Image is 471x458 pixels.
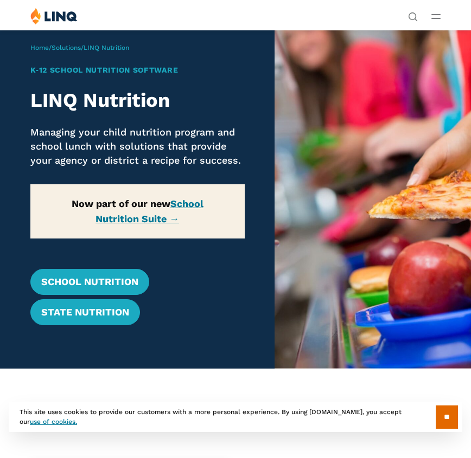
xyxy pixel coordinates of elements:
img: Nutrition Overview Banner [275,30,471,369]
span: LINQ Nutrition [84,44,129,51]
a: School Nutrition Suite → [96,198,203,224]
a: School Nutrition [30,269,149,295]
span: / / [30,44,129,51]
strong: LINQ Nutrition [30,89,170,112]
nav: Utility Navigation [408,8,418,21]
p: Managing your child nutrition program and school lunch with solutions that provide your agency or... [30,125,245,167]
button: Open Main Menu [431,10,441,22]
h1: K‑12 School Nutrition Software [30,64,245,76]
img: LINQ | K‑12 Software [30,8,78,24]
a: Home [30,44,49,51]
a: Solutions [52,44,81,51]
a: use of cookies. [30,418,77,425]
div: This site uses cookies to provide our customers with a more personal experience. By using [DOMAIN... [9,402,462,432]
a: State Nutrition [30,299,140,325]
button: Open Search Bar [408,11,418,21]
strong: Now part of our new [72,198,203,224]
